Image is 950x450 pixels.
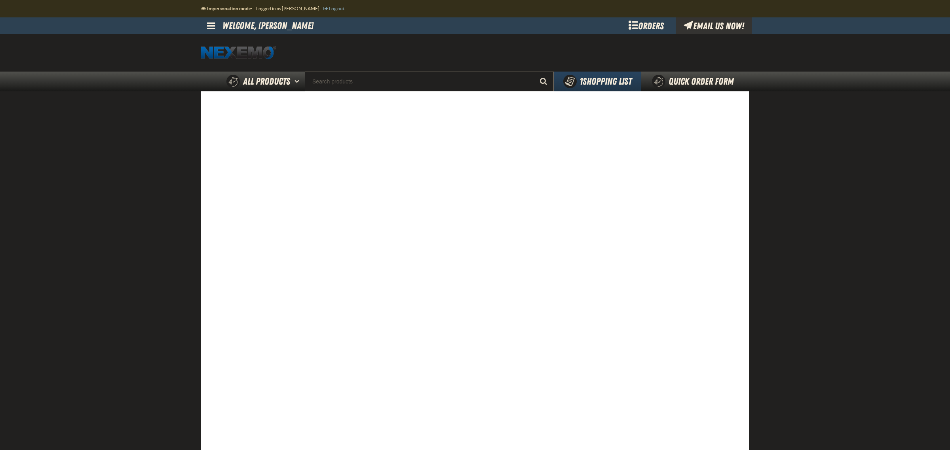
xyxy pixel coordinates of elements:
[201,2,256,16] li: Impersonation mode:
[554,72,641,91] button: You have 1 Shopping List. Open to view details
[676,17,752,34] div: Email Us Now!
[305,72,554,91] input: Search
[292,72,305,91] button: Open All Products pages
[201,46,276,60] img: Nexemo logo
[323,6,344,11] a: Log out
[641,72,749,91] a: Quick Order Form
[579,76,632,87] span: Shopping List
[534,72,554,91] button: Start Searching
[256,2,323,16] li: Logged in as [PERSON_NAME]
[616,17,676,34] div: Orders
[201,46,276,60] a: Home
[222,17,313,34] li: Welcome, [PERSON_NAME]
[579,76,583,87] strong: 1
[243,74,290,89] span: All Products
